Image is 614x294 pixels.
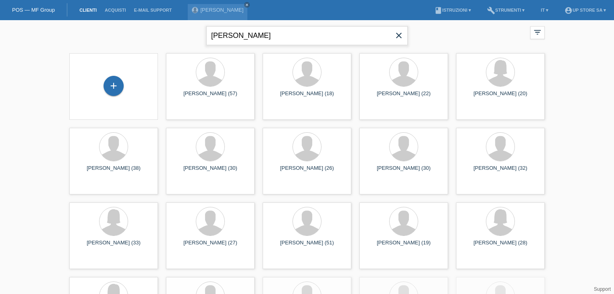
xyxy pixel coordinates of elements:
[130,8,176,13] a: E-mail Support
[206,26,408,45] input: Ricerca...
[172,165,248,178] div: [PERSON_NAME] (30)
[172,90,248,103] div: [PERSON_NAME] (57)
[434,6,442,15] i: book
[269,165,345,178] div: [PERSON_NAME] (26)
[101,8,130,13] a: Acquisti
[463,240,538,252] div: [PERSON_NAME] (28)
[463,165,538,178] div: [PERSON_NAME] (32)
[430,8,475,13] a: bookIstruzioni ▾
[533,28,542,37] i: filter_list
[75,8,101,13] a: Clienti
[200,7,243,13] a: [PERSON_NAME]
[394,31,404,40] i: close
[483,8,529,13] a: buildStrumenti ▾
[12,7,55,13] a: POS — MF Group
[594,286,611,292] a: Support
[76,165,151,178] div: [PERSON_NAME] (38)
[269,240,345,252] div: [PERSON_NAME] (51)
[366,90,442,103] div: [PERSON_NAME] (22)
[269,90,345,103] div: [PERSON_NAME] (18)
[366,165,442,178] div: [PERSON_NAME] (30)
[76,240,151,252] div: [PERSON_NAME] (33)
[564,6,573,15] i: account_circle
[172,240,248,252] div: [PERSON_NAME] (27)
[244,2,250,8] a: close
[537,8,552,13] a: IT ▾
[560,8,610,13] a: account_circleUp Store SA ▾
[366,240,442,252] div: [PERSON_NAME] (19)
[463,90,538,103] div: [PERSON_NAME] (20)
[487,6,495,15] i: build
[245,3,249,7] i: close
[104,79,123,93] div: Registrare cliente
